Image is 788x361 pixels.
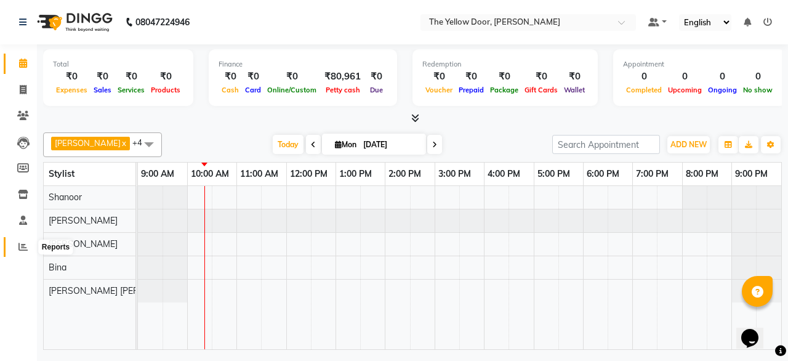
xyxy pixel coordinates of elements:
div: Reports [39,240,73,254]
img: logo [31,5,116,39]
span: [PERSON_NAME] [PERSON_NAME] [49,285,189,296]
a: x [121,138,126,148]
span: [PERSON_NAME] [55,138,121,148]
span: Prepaid [456,86,487,94]
div: ₹0 [422,70,456,84]
div: 0 [665,70,705,84]
div: ₹0 [487,70,521,84]
span: Upcoming [665,86,705,94]
div: ₹0 [456,70,487,84]
div: ₹0 [90,70,115,84]
span: Shanoor [49,192,82,203]
a: 1:00 PM [336,165,375,183]
span: Voucher [422,86,456,94]
span: Mon [332,140,360,149]
span: Petty cash [323,86,363,94]
span: Services [115,86,148,94]
div: ₹0 [242,70,264,84]
a: 3:00 PM [435,165,474,183]
a: 6:00 PM [584,165,622,183]
span: Cash [219,86,242,94]
span: Stylist [49,168,74,179]
span: Ongoing [705,86,740,94]
div: Redemption [422,59,588,70]
a: 7:00 PM [633,165,672,183]
div: ₹0 [115,70,148,84]
span: No show [740,86,776,94]
b: 08047224946 [135,5,190,39]
div: ₹0 [264,70,320,84]
span: +4 [132,137,151,147]
div: Appointment [623,59,776,70]
a: 9:00 AM [138,165,177,183]
a: 5:00 PM [534,165,573,183]
a: 11:00 AM [237,165,281,183]
div: Total [53,59,183,70]
span: Expenses [53,86,90,94]
iframe: chat widget [736,312,776,349]
span: Completed [623,86,665,94]
a: 12:00 PM [287,165,331,183]
button: ADD NEW [667,136,710,153]
span: Online/Custom [264,86,320,94]
div: 0 [623,70,665,84]
a: 2:00 PM [385,165,424,183]
span: Today [273,135,304,154]
div: ₹0 [561,70,588,84]
span: [PERSON_NAME] [49,215,118,226]
a: 10:00 AM [188,165,232,183]
div: 0 [740,70,776,84]
span: Sales [90,86,115,94]
div: ₹0 [366,70,387,84]
div: 0 [705,70,740,84]
a: 8:00 PM [683,165,722,183]
span: Package [487,86,521,94]
span: Gift Cards [521,86,561,94]
a: 9:00 PM [732,165,771,183]
div: ₹0 [219,70,242,84]
span: ADD NEW [670,140,707,149]
span: Bina [49,262,66,273]
div: ₹80,961 [320,70,366,84]
input: 2025-09-01 [360,136,421,154]
div: ₹0 [53,70,90,84]
div: ₹0 [521,70,561,84]
span: Due [367,86,386,94]
span: Products [148,86,183,94]
div: ₹0 [148,70,183,84]
input: Search Appointment [552,135,660,154]
span: [PERSON_NAME] [49,238,118,249]
div: Finance [219,59,387,70]
span: Wallet [561,86,588,94]
a: 4:00 PM [484,165,523,183]
span: Card [242,86,264,94]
